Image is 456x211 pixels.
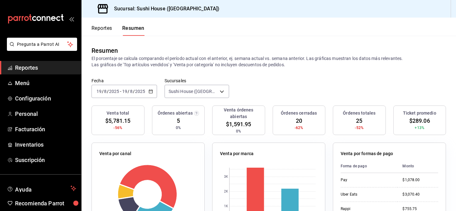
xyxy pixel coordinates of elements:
[215,107,262,120] h3: Venta órdenes abiertas
[158,110,193,116] h3: Órdenes abiertas
[130,89,133,94] input: --
[128,89,129,94] span: /
[296,116,302,125] span: 20
[402,177,438,183] div: $1,078.00
[15,94,76,103] span: Configuración
[113,125,122,131] span: -56%
[15,110,76,118] span: Personal
[224,190,228,193] text: 2K
[120,89,121,94] span: -
[109,89,119,94] input: ----
[15,185,68,192] span: Ayuda
[224,205,228,208] text: 1K
[107,89,109,94] span: /
[15,125,76,133] span: Facturación
[7,38,77,51] button: Pregunta a Parrot AI
[415,125,424,131] span: +13%
[105,116,130,125] span: $5,781.15
[92,55,446,68] p: El porcentaje se calcula comparando el período actual con el anterior, ej. semana actual vs. sema...
[4,46,77,52] a: Pregunta a Parrot AI
[220,150,254,157] p: Venta por marca
[165,78,229,83] label: Sucursales
[224,175,228,179] text: 3K
[15,63,76,72] span: Reportes
[281,110,317,116] h3: Órdenes cerradas
[176,125,181,131] span: 0%
[104,89,107,94] input: --
[109,5,219,13] h3: Sucursal: Sushi House ([GEOGRAPHIC_DATA])
[169,88,218,95] span: Sushi House ([GEOGRAPHIC_DATA])
[102,89,104,94] span: /
[96,89,102,94] input: --
[236,128,241,134] span: 0%
[341,177,392,183] div: Pay
[92,25,144,36] div: navigation tabs
[295,125,303,131] span: -62%
[135,89,145,94] input: ----
[226,120,251,128] span: $1,591.95
[403,110,436,116] h3: Ticket promedio
[341,192,392,197] div: Uber Eats
[402,192,438,197] div: $3,070.40
[99,150,131,157] p: Venta por canal
[15,156,76,164] span: Suscripción
[122,25,144,36] button: Resumen
[356,116,362,125] span: 25
[15,79,76,87] span: Menú
[341,160,397,173] th: Forma de pago
[355,125,364,131] span: -52%
[397,160,438,173] th: Monto
[133,89,135,94] span: /
[341,150,393,157] p: Venta por formas de pago
[92,46,118,55] div: Resumen
[107,110,129,116] h3: Venta total
[343,110,375,116] h3: Órdenes totales
[15,140,76,149] span: Inventarios
[69,16,74,21] button: open_drawer_menu
[177,116,180,125] span: 5
[17,41,67,48] span: Pregunta a Parrot AI
[122,89,128,94] input: --
[92,78,157,83] label: Fecha
[15,199,76,208] span: Recomienda Parrot
[409,116,430,125] span: $289.06
[92,25,112,36] button: Reportes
